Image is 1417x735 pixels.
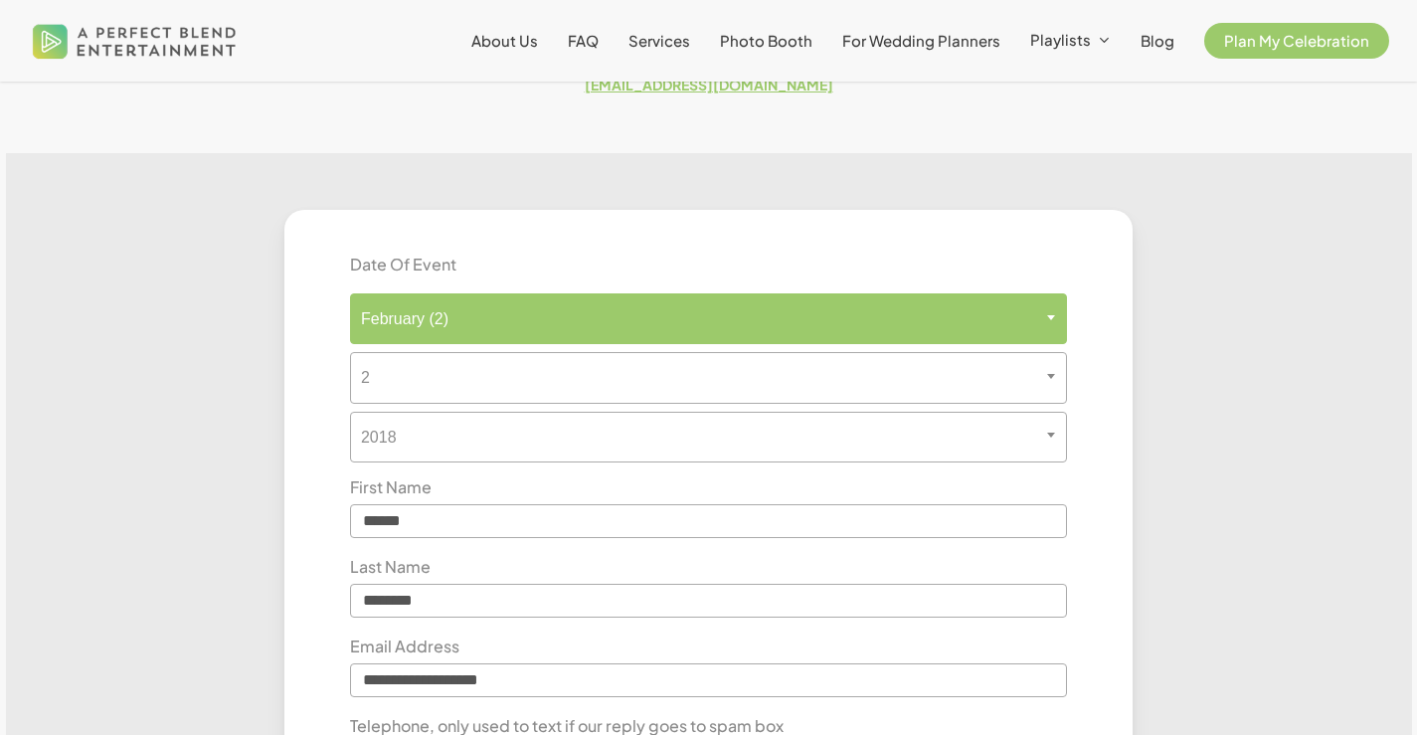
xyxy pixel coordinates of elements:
span: Plan My Celebration [1224,31,1369,50]
span: February (2) [351,309,1066,328]
img: A Perfect Blend Entertainment [28,8,242,74]
label: First Name [335,475,446,499]
span: February (2) [350,293,1067,344]
span: 2 [351,368,1066,387]
span: Photo Booth [720,31,812,50]
span: 2018 [351,428,1066,447]
span: Services [628,31,690,50]
span: For Wedding Planners [842,31,1000,50]
span: Blog [1141,31,1174,50]
label: Date Of Event [335,253,471,276]
span: 2 [350,352,1067,403]
span: 2018 [350,412,1067,462]
span: About Us [471,31,538,50]
a: Plan My Celebration [1204,33,1389,49]
a: Playlists [1030,32,1111,50]
a: [EMAIL_ADDRESS][DOMAIN_NAME] [585,76,833,93]
a: Photo Booth [720,33,812,49]
label: Last Name [335,555,445,579]
a: FAQ [568,33,599,49]
a: About Us [471,33,538,49]
a: Services [628,33,690,49]
a: For Wedding Planners [842,33,1000,49]
a: Blog [1141,33,1174,49]
span: Playlists [1030,30,1091,49]
label: Email Address [335,635,474,658]
span: FAQ [568,31,599,50]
